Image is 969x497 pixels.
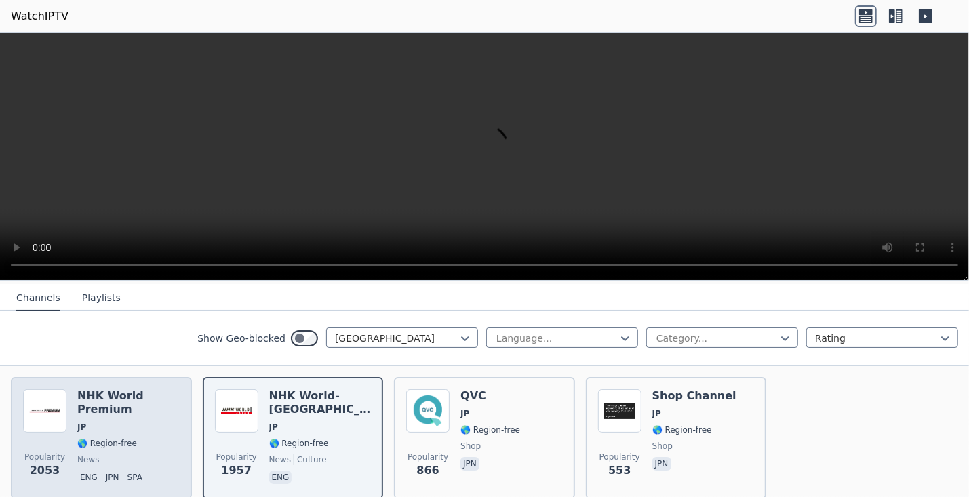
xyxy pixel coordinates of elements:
span: 1957 [221,462,252,479]
p: spa [125,471,145,484]
span: shop [460,441,481,452]
span: Popularity [408,452,448,462]
span: shop [652,441,673,452]
span: JP [77,422,86,433]
h6: NHK World Premium [77,389,180,416]
img: NHK World-Japan [215,389,258,433]
h6: Shop Channel [652,389,736,403]
span: JP [460,408,469,419]
a: WatchIPTV [11,8,68,24]
h6: NHK World-[GEOGRAPHIC_DATA] [269,389,372,416]
span: 🌎 Region-free [652,424,712,435]
p: eng [269,471,292,484]
button: Channels [16,285,60,311]
p: jpn [460,457,479,471]
span: news [77,454,99,465]
span: Popularity [24,452,65,462]
span: 553 [608,462,631,479]
span: 🌎 Region-free [77,438,137,449]
label: Show Geo-blocked [197,332,285,345]
span: 🌎 Region-free [460,424,520,435]
img: NHK World Premium [23,389,66,433]
span: 🌎 Region-free [269,438,329,449]
span: news [269,454,291,465]
span: JP [652,408,661,419]
span: JP [269,422,278,433]
span: Popularity [599,452,640,462]
p: eng [77,471,100,484]
h6: QVC [460,389,520,403]
p: jpn [103,471,122,484]
span: culture [294,454,327,465]
img: QVC [406,389,450,433]
p: jpn [652,457,671,471]
img: Shop Channel [598,389,641,433]
span: Popularity [216,452,257,462]
span: 866 [416,462,439,479]
span: 2053 [30,462,60,479]
button: Playlists [82,285,121,311]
